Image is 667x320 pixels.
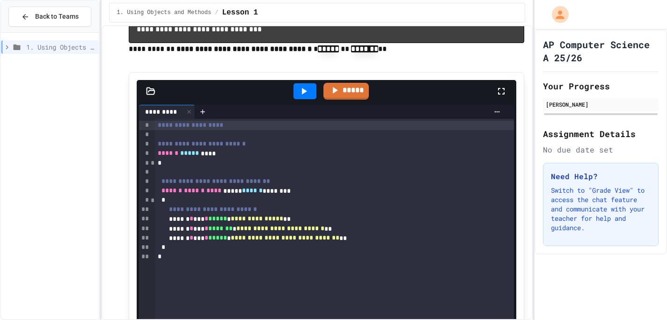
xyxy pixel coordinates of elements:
[26,42,95,52] span: 1. Using Objects and Methods
[546,100,656,109] div: [PERSON_NAME]
[35,12,79,22] span: Back to Teams
[551,171,651,182] h3: Need Help?
[543,38,659,64] h1: AP Computer Science A 25/26
[542,4,571,25] div: My Account
[8,7,91,27] button: Back to Teams
[222,7,258,18] span: Lesson 1
[543,144,659,155] div: No due date set
[215,9,218,16] span: /
[117,9,212,16] span: 1. Using Objects and Methods
[543,127,659,140] h2: Assignment Details
[551,186,651,233] p: Switch to "Grade View" to access the chat feature and communicate with your teacher for help and ...
[543,80,659,93] h2: Your Progress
